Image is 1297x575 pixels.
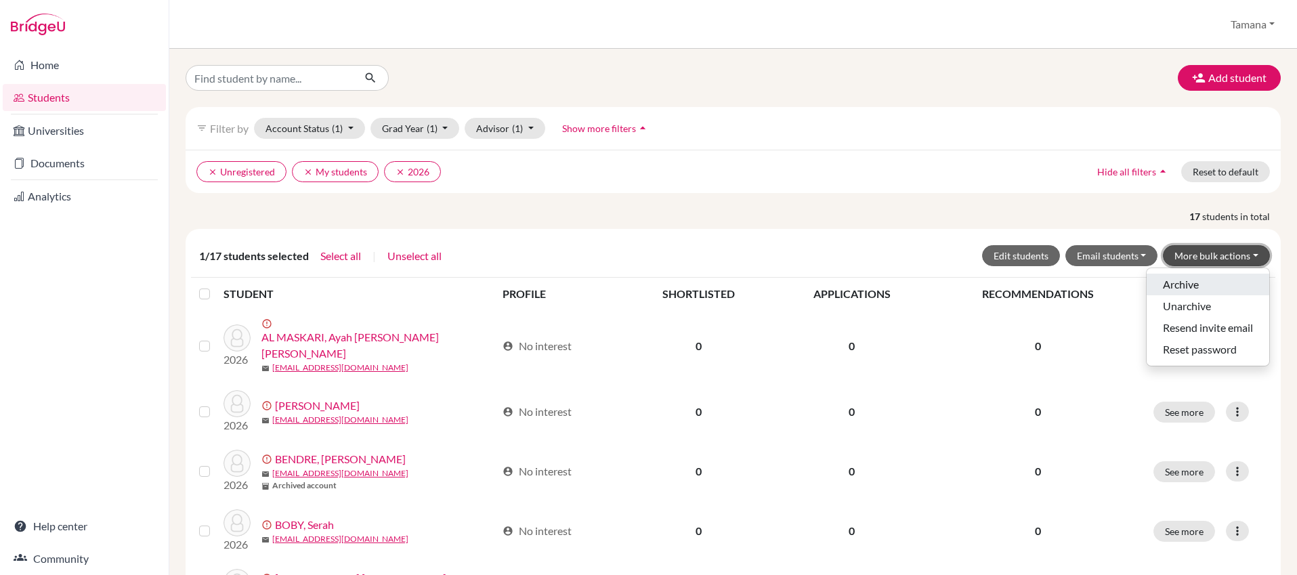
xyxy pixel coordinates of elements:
[320,247,362,265] button: Select all
[261,318,275,329] span: error_outline
[261,400,275,411] span: error_outline
[773,442,931,501] td: 0
[224,477,251,493] p: 2026
[503,406,513,417] span: account_circle
[773,501,931,561] td: 0
[1153,402,1215,423] button: See more
[1065,245,1158,266] button: Email students
[1153,521,1215,542] button: See more
[196,161,286,182] button: clearUnregistered
[503,341,513,352] span: account_circle
[303,167,313,177] i: clear
[196,123,207,133] i: filter_list
[275,398,360,414] a: [PERSON_NAME]
[1147,339,1269,360] button: Reset password
[3,545,166,572] a: Community
[1147,295,1269,317] button: Unarchive
[186,65,354,91] input: Find student by name...
[396,167,405,177] i: clear
[939,338,1137,354] p: 0
[931,278,1145,310] th: RECOMMENDATIONS
[261,329,496,362] a: AL MASKARI, Ayah [PERSON_NAME] [PERSON_NAME]
[261,417,270,425] span: mail
[261,482,270,490] span: inventory_2
[272,362,408,374] a: [EMAIL_ADDRESS][DOMAIN_NAME]
[503,523,572,539] div: No interest
[3,183,166,210] a: Analytics
[1146,268,1270,366] ul: More bulk actions
[624,382,773,442] td: 0
[3,84,166,111] a: Students
[261,470,270,478] span: mail
[1163,245,1270,266] button: More bulk actions
[465,118,545,139] button: Advisor(1)
[1145,278,1275,310] th: SEE MORE
[512,123,523,134] span: (1)
[503,463,572,480] div: No interest
[636,121,650,135] i: arrow_drop_up
[3,117,166,144] a: Universities
[261,454,275,465] span: error_outline
[208,167,217,177] i: clear
[1153,461,1215,482] button: See more
[272,414,408,426] a: [EMAIL_ADDRESS][DOMAIN_NAME]
[272,480,337,492] b: Archived account
[261,364,270,372] span: mail
[275,451,406,467] a: BENDRE, [PERSON_NAME]
[503,338,572,354] div: No interest
[224,324,251,352] img: AL MASKARI, Ayah Yasir Salim Hamed
[1097,166,1156,177] span: Hide all filters
[373,248,376,264] span: |
[939,404,1137,420] p: 0
[624,442,773,501] td: 0
[1156,165,1170,178] i: arrow_drop_up
[224,278,494,310] th: STUDENT
[551,118,661,139] button: Show more filtersarrow_drop_up
[624,501,773,561] td: 0
[773,310,931,382] td: 0
[199,248,309,264] span: 1/17 students selected
[503,526,513,536] span: account_circle
[939,463,1137,480] p: 0
[624,310,773,382] td: 0
[387,247,442,265] button: Unselect all
[292,161,379,182] button: clearMy students
[275,517,334,533] a: BOBY, Serah
[261,519,275,530] span: error_outline
[210,122,249,135] span: Filter by
[494,278,624,310] th: PROFILE
[261,536,270,544] span: mail
[624,278,773,310] th: SHORTLISTED
[224,390,251,417] img: ANDEREGG, Valentina Zoe
[503,466,513,477] span: account_circle
[1147,317,1269,339] button: Resend invite email
[1086,161,1181,182] button: Hide all filtersarrow_drop_up
[427,123,438,134] span: (1)
[11,14,65,35] img: Bridge-U
[939,523,1137,539] p: 0
[1225,12,1281,37] button: Tamana
[332,123,343,134] span: (1)
[272,533,408,545] a: [EMAIL_ADDRESS][DOMAIN_NAME]
[773,278,931,310] th: APPLICATIONS
[773,382,931,442] td: 0
[3,51,166,79] a: Home
[982,245,1060,266] button: Edit students
[1181,161,1270,182] button: Reset to default
[1147,274,1269,295] button: Archive
[1178,65,1281,91] button: Add student
[1202,209,1281,223] span: students in total
[370,118,460,139] button: Grad Year(1)
[503,404,572,420] div: No interest
[1189,209,1202,223] strong: 17
[224,417,251,433] p: 2026
[272,467,408,480] a: [EMAIL_ADDRESS][DOMAIN_NAME]
[224,536,251,553] p: 2026
[224,509,251,536] img: BOBY, Serah
[254,118,365,139] button: Account Status(1)
[562,123,636,134] span: Show more filters
[224,352,251,368] p: 2026
[3,150,166,177] a: Documents
[384,161,441,182] button: clear2026
[3,513,166,540] a: Help center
